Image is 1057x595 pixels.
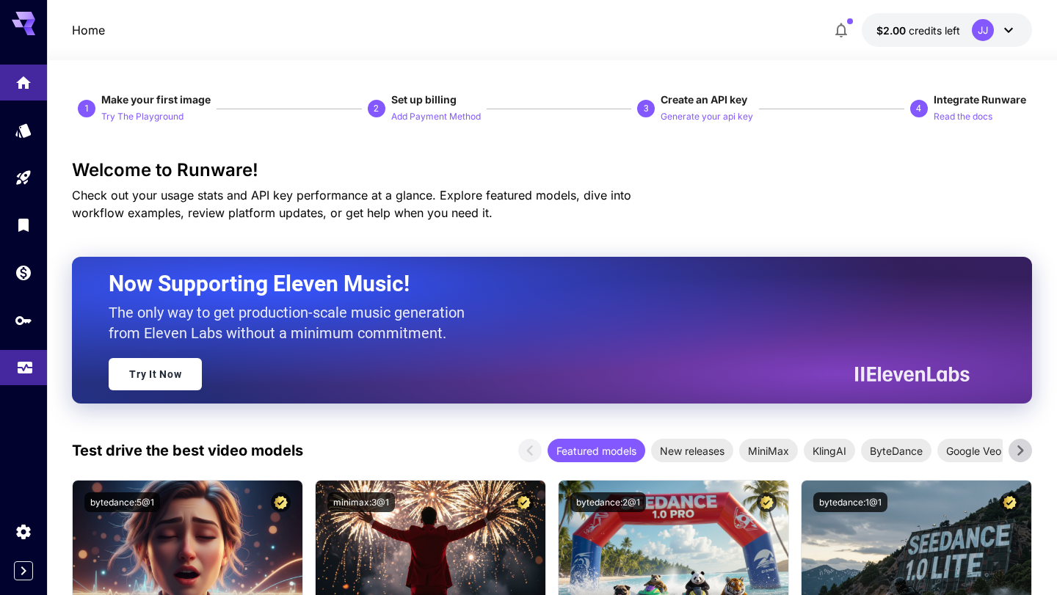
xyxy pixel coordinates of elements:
span: MiniMax [739,443,798,459]
span: Set up billing [391,93,457,106]
span: ByteDance [861,443,931,459]
div: Home [15,69,32,87]
span: credits left [909,24,960,37]
button: bytedance:2@1 [570,492,646,512]
p: 4 [916,102,921,115]
button: Read the docs [934,107,992,125]
p: 1 [84,102,90,115]
div: API Keys [15,311,32,329]
span: Check out your usage stats and API key performance at a glance. Explore featured models, dive int... [72,188,631,220]
span: KlingAI [804,443,855,459]
span: Create an API key [661,93,747,106]
p: 3 [644,102,649,115]
button: minimax:3@1 [327,492,395,512]
div: MiniMax [739,439,798,462]
button: Generate your api key [661,107,753,125]
span: New releases [651,443,733,459]
a: Home [72,21,105,39]
button: Add Payment Method [391,107,481,125]
p: Read the docs [934,110,992,124]
div: KlingAI [804,439,855,462]
span: Featured models [548,443,645,459]
button: bytedance:5@1 [84,492,160,512]
span: $2.00 [876,24,909,37]
div: ByteDance [861,439,931,462]
h3: Welcome to Runware! [72,160,1031,180]
p: Add Payment Method [391,110,481,124]
p: Try The Playground [101,110,184,124]
p: Test drive the best video models [72,439,303,461]
button: Certified Model – Vetted for best performance and includes a commercial license. [1000,492,1020,512]
button: Try The Playground [101,107,184,125]
div: Settings [15,522,32,541]
div: Featured models [548,439,645,462]
button: Certified Model – Vetted for best performance and includes a commercial license. [514,492,534,512]
div: Usage [16,354,34,372]
span: Google Veo [937,443,1010,459]
button: Expand sidebar [14,561,33,580]
div: $2.00 [876,23,960,38]
a: Try It Now [109,358,202,390]
div: Google Veo [937,439,1010,462]
nav: breadcrumb [72,21,105,39]
button: bytedance:1@1 [813,492,887,512]
div: Playground [15,169,32,187]
div: New releases [651,439,733,462]
button: Certified Model – Vetted for best performance and includes a commercial license. [757,492,777,512]
div: Wallet [15,263,32,282]
p: The only way to get production-scale music generation from Eleven Labs without a minimum commitment. [109,302,476,343]
button: Certified Model – Vetted for best performance and includes a commercial license. [271,492,291,512]
span: Make your first image [101,93,211,106]
p: Generate your api key [661,110,753,124]
button: $2.00JJ [862,13,1032,47]
span: Integrate Runware [934,93,1026,106]
div: Library [15,216,32,234]
div: Models [15,117,32,135]
div: JJ [972,19,994,41]
p: 2 [374,102,379,115]
h2: Now Supporting Eleven Music! [109,270,958,298]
